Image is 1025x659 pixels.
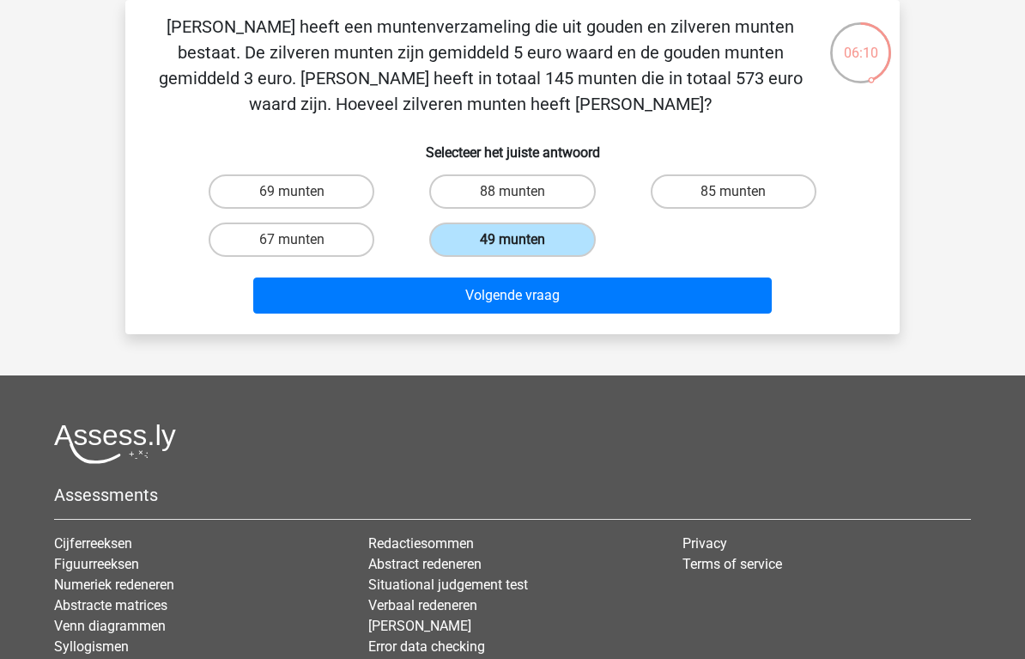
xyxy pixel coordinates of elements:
label: 67 munten [209,223,374,257]
a: Terms of service [682,556,782,572]
a: Verbaal redeneren [368,597,477,613]
label: 88 munten [429,174,595,209]
button: Volgende vraag [253,278,773,314]
label: 69 munten [209,174,374,209]
div: 06:10 [828,21,893,64]
a: Error data checking [368,638,485,655]
p: [PERSON_NAME] heeft een muntenverzameling die uit gouden en zilveren munten bestaat. De zilveren ... [153,14,808,117]
a: Syllogismen [54,638,129,655]
a: Abstract redeneren [368,556,482,572]
a: Situational judgement test [368,577,528,593]
a: Redactiesommen [368,535,474,552]
a: Numeriek redeneren [54,577,174,593]
label: 49 munten [429,223,595,257]
img: Assessly logo [54,424,176,464]
a: Cijferreeksen [54,535,132,552]
a: Figuurreeksen [54,556,139,572]
h6: Selecteer het juiste antwoord [153,131,872,161]
a: Privacy [682,535,727,552]
label: 85 munten [651,174,816,209]
a: [PERSON_NAME] [368,618,471,634]
a: Abstracte matrices [54,597,167,613]
a: Venn diagrammen [54,618,166,634]
h5: Assessments [54,485,971,505]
